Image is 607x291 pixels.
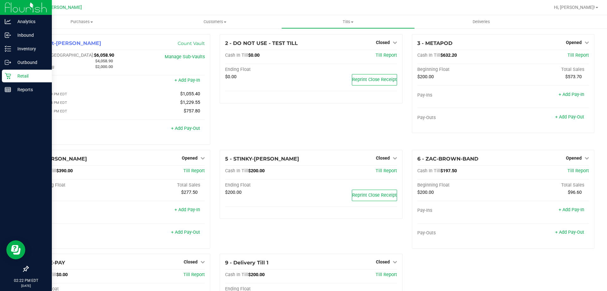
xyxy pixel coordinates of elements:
[376,168,397,174] span: Till Report
[56,272,68,277] span: $0.00
[5,86,11,93] inline-svg: Reports
[175,207,200,212] a: + Add Pay-In
[555,230,584,235] a: + Add Pay-Out
[95,59,113,63] span: $4,058.90
[568,190,582,195] span: $96.60
[181,190,198,195] span: $277.50
[33,53,94,58] span: Cash In [GEOGRAPHIC_DATA]:
[417,53,440,58] span: Cash In Till
[5,18,11,25] inline-svg: Analytics
[6,240,25,259] iframe: Resource center
[225,74,236,79] span: $0.00
[5,32,11,38] inline-svg: Inbound
[566,40,582,45] span: Opened
[503,67,589,73] div: Total Sales
[3,278,49,283] p: 02:22 PM EDT
[3,283,49,288] p: [DATE]
[5,46,11,52] inline-svg: Inventory
[376,40,390,45] span: Closed
[417,190,434,195] span: $200.00
[11,72,49,80] p: Retail
[503,182,589,188] div: Total Sales
[282,19,414,25] span: Tills
[56,168,73,174] span: $390.00
[33,156,87,162] span: 4 - [PERSON_NAME]
[554,5,595,10] span: Hi, [PERSON_NAME]!
[11,59,49,66] p: Outbound
[184,259,198,264] span: Closed
[171,126,200,131] a: + Add Pay-Out
[33,40,101,46] span: 1 - Vault-[PERSON_NAME]
[225,53,248,58] span: Cash In Till
[15,15,148,28] a: Purchases
[182,155,198,161] span: Opened
[33,182,119,188] div: Beginning Float
[417,74,434,79] span: $200.00
[225,260,268,266] span: 9 - Delivery Till 1
[417,156,478,162] span: 6 - ZAC-BROWN-BAND
[567,168,589,174] a: Till Report
[225,190,242,195] span: $200.00
[440,53,457,58] span: $632.20
[417,182,503,188] div: Beginning Float
[281,15,414,28] a: Tills
[225,67,311,73] div: Ending Float
[119,182,205,188] div: Total Sales
[417,40,452,46] span: 3 - METAPOD
[555,114,584,120] a: + Add Pay-Out
[417,168,440,174] span: Cash In Till
[352,190,397,201] button: Reprint Close Receipt
[376,53,397,58] a: Till Report
[417,208,503,213] div: Pay-Ins
[180,100,200,105] span: $1,229.55
[567,53,589,58] a: Till Report
[180,91,200,97] span: $1,055.40
[11,86,49,93] p: Reports
[225,156,299,162] span: 5 - STINKY-[PERSON_NAME]
[559,92,584,97] a: + Add Pay-In
[376,259,390,264] span: Closed
[464,19,499,25] span: Deliveries
[415,15,548,28] a: Deliveries
[248,168,265,174] span: $200.00
[376,155,390,161] span: Closed
[352,74,397,85] button: Reprint Close Receipt
[149,19,281,25] span: Customers
[95,64,113,69] span: $2,000.00
[417,115,503,121] div: Pay-Outs
[33,230,119,236] div: Pay-Outs
[417,67,503,73] div: Beginning Float
[183,168,205,174] a: Till Report
[417,230,503,236] div: Pay-Outs
[225,272,248,277] span: Cash In Till
[376,272,397,277] span: Till Report
[33,78,119,84] div: Pay-Ins
[175,78,200,83] a: + Add Pay-In
[248,272,265,277] span: $200.00
[33,126,119,132] div: Pay-Outs
[248,53,260,58] span: $0.00
[11,31,49,39] p: Inbound
[183,272,205,277] a: Till Report
[352,77,397,82] span: Reprint Close Receipt
[171,230,200,235] a: + Add Pay-Out
[47,5,82,10] span: [PERSON_NAME]
[225,182,311,188] div: Ending Float
[184,108,200,114] span: $757.80
[225,40,298,46] span: 2 - DO NOT USE - TEST TILL
[225,168,248,174] span: Cash In Till
[94,53,114,58] span: $6,058.90
[11,45,49,53] p: Inventory
[440,168,457,174] span: $197.50
[178,41,205,46] a: Count Vault
[15,19,148,25] span: Purchases
[566,155,582,161] span: Opened
[148,15,281,28] a: Customers
[5,59,11,66] inline-svg: Outbound
[33,208,119,213] div: Pay-Ins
